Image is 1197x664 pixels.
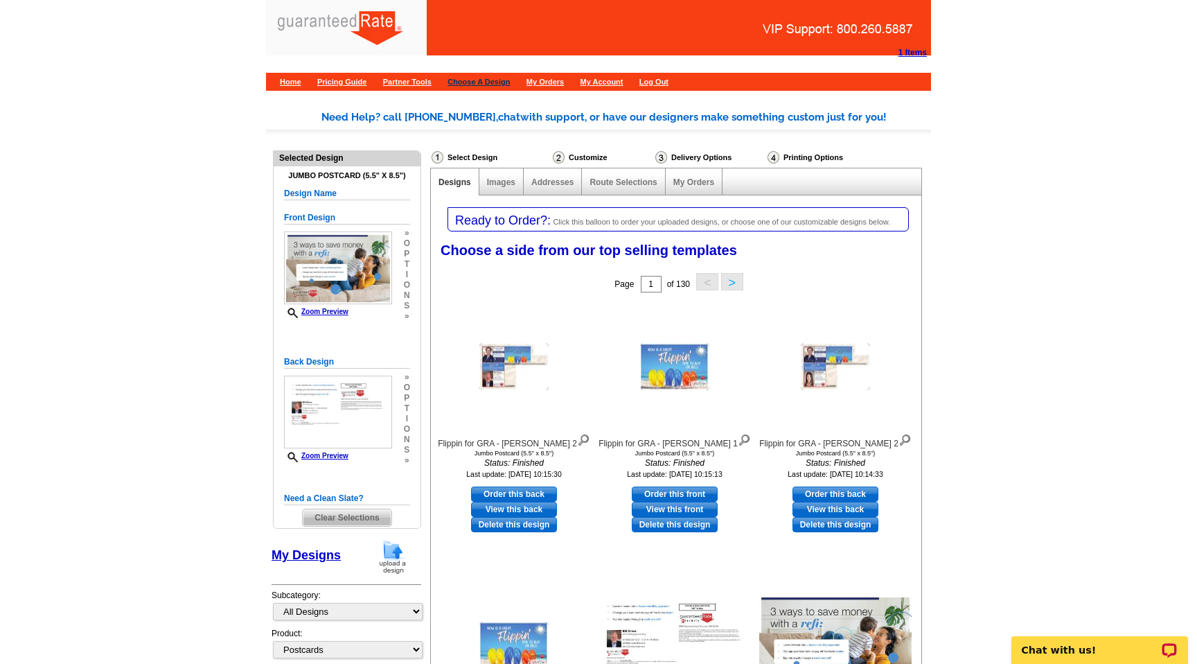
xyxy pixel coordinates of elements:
img: Flippin for GRA - Sam Bizzle 2 [801,343,870,390]
a: Addresses [531,177,574,187]
span: » [404,228,410,238]
small: Last update: [DATE] 10:15:30 [466,470,562,478]
div: Jumbo Postcard (5.5" x 8.5") [438,450,590,457]
h5: Need a Clean Slate? [284,492,410,505]
span: n [404,290,410,301]
a: Partner Tools [383,78,432,86]
a: Log Out [639,78,668,86]
span: » [404,455,410,466]
a: Delete this design [471,517,557,532]
a: My Account [580,78,623,86]
img: upload-design [375,539,411,575]
span: o [404,424,410,435]
div: Flippin for GRA - [PERSON_NAME] 2 [759,431,912,450]
a: Pricing Guide [317,78,367,86]
button: > [721,273,743,290]
i: Status: Finished [438,457,590,469]
span: Ready to Order?: [455,213,551,227]
h4: Jumbo Postcard (5.5" x 8.5") [284,171,410,180]
a: My Designs [272,548,341,562]
span: i [404,414,410,424]
a: use this design [632,487,718,502]
button: < [696,273,718,290]
span: o [404,383,410,393]
div: Need Help? call [PHONE_NUMBER], with support, or have our designers make something custom just fo... [321,110,931,125]
a: Designs [438,177,471,187]
span: s [404,445,410,455]
a: My Orders [526,78,564,86]
a: Zoom Preview [284,308,348,315]
iframe: LiveChat chat widget [1002,620,1197,664]
span: Page [614,279,634,289]
div: Delivery Options [654,150,766,168]
small: Last update: [DATE] 10:15:13 [627,470,722,478]
a: Route Selections [589,177,657,187]
a: Delete this design [632,517,718,532]
div: Selected Design [274,151,420,164]
span: » [404,311,410,322]
img: small-thumb.jpg [284,231,392,304]
strong: 1 Items [898,48,927,58]
h5: Front Design [284,211,410,225]
span: chat [498,111,520,123]
img: Select Design [432,151,443,164]
i: Status: Finished [759,457,912,469]
h5: Back Design [284,356,410,369]
span: » [404,372,410,383]
img: Flippin for GRA - Bill Clince 2 [479,343,549,390]
a: View this back [471,502,557,517]
a: use this design [471,487,557,502]
img: Customize [553,151,565,164]
img: view design details [738,431,751,446]
img: view design details [577,431,590,446]
span: p [404,393,410,403]
small: Last update: [DATE] 10:14:33 [788,470,883,478]
div: Flippin for GRA - [PERSON_NAME] 2 [438,431,590,450]
a: View this back [792,502,878,517]
div: Subcategory: [272,589,421,627]
div: Select Design [430,150,551,168]
a: Home [280,78,301,86]
img: Delivery Options [655,151,667,164]
img: Printing Options & Summary [768,151,779,164]
div: Printing Options [766,150,889,168]
span: s [404,301,410,311]
span: t [404,403,410,414]
span: i [404,270,410,280]
a: Delete this design [792,517,878,532]
a: Choose A Design [447,78,510,86]
span: n [404,435,410,445]
img: view design details [898,431,912,446]
img: Flippin for GRA - Bill Clince 1 [640,343,709,390]
a: Zoom Preview [284,452,348,460]
div: Flippin for GRA - [PERSON_NAME] 1 [598,431,751,450]
span: o [404,238,410,249]
div: Jumbo Postcard (5.5" x 8.5") [598,450,751,457]
span: Choose a side from our top selling templates [441,243,737,258]
span: o [404,280,410,290]
i: Status: Finished [598,457,751,469]
a: My Orders [673,177,714,187]
a: Images [487,177,515,187]
span: t [404,259,410,270]
h5: Design Name [284,187,410,200]
a: View this front [632,502,718,517]
span: Click this balloon to order your uploaded designs, or choose one of our customizable designs below. [553,218,890,226]
div: Customize [551,150,654,164]
span: Clear Selections [303,509,391,526]
div: Jumbo Postcard (5.5" x 8.5") [759,450,912,457]
a: use this design [792,487,878,502]
span: p [404,249,410,259]
img: small-thumb.jpg [284,376,392,448]
span: of 130 [667,279,690,289]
